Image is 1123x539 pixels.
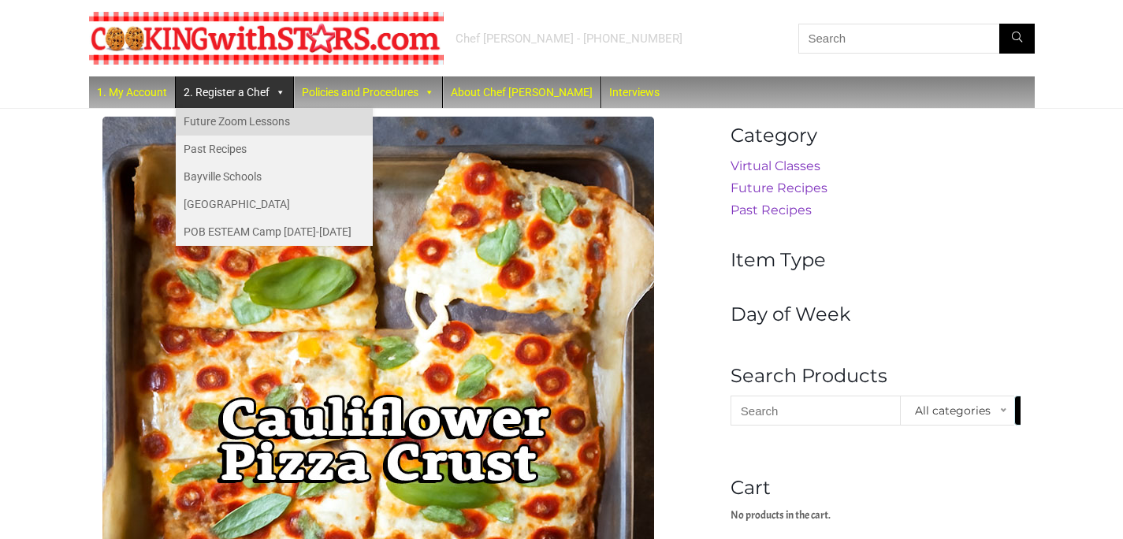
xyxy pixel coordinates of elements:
[731,158,820,173] a: Virtual Classes
[176,218,373,246] a: POB ESTEAM Camp [DATE]-[DATE]
[176,136,373,163] a: Past Recipes
[731,365,1021,388] h4: Search Products
[294,76,442,108] a: Policies and Procedures
[731,507,1021,523] p: No products in the cart.
[731,249,1021,272] h4: Item Type
[176,191,373,218] a: [GEOGRAPHIC_DATA]
[89,12,444,65] img: Chef Paula's Cooking With Stars
[443,76,601,108] a: About Chef [PERSON_NAME]
[731,125,1021,147] h4: Category
[731,180,827,195] a: Future Recipes
[731,203,812,217] a: Past Recipes
[731,303,1021,326] h4: Day of Week
[731,477,1021,500] h4: Cart
[456,31,682,46] div: Chef [PERSON_NAME] - [PHONE_NUMBER]
[798,24,1035,54] input: Search
[89,76,175,108] a: 1. My Account
[999,24,1035,54] button: Search
[1014,396,1065,426] button: Search
[731,396,900,426] input: Search
[915,403,991,418] span: All categories
[176,163,373,191] a: Bayville Schools
[176,108,373,136] a: Future Zoom Lessons
[176,76,293,108] a: 2. Register a Chef
[601,76,667,108] a: Interviews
